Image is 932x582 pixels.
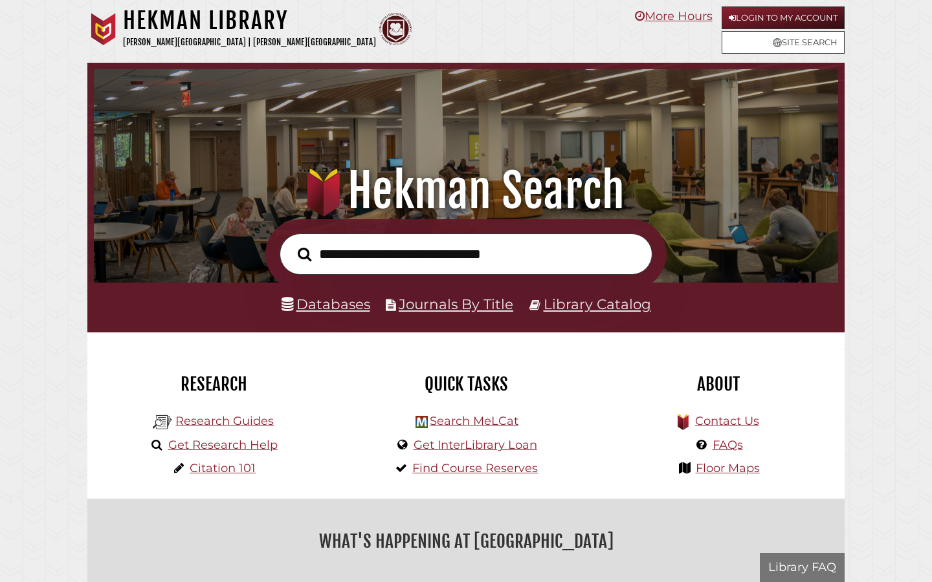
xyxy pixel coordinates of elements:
a: Library Catalog [544,296,651,312]
img: Hekman Library Logo [416,416,428,428]
h1: Hekman Library [123,6,376,35]
a: More Hours [635,9,713,23]
h2: About [602,373,835,395]
h2: What's Happening at [GEOGRAPHIC_DATA] [97,526,835,556]
a: FAQs [713,438,743,452]
a: Search MeLCat [430,414,518,428]
h2: Quick Tasks [349,373,582,395]
p: [PERSON_NAME][GEOGRAPHIC_DATA] | [PERSON_NAME][GEOGRAPHIC_DATA] [123,35,376,50]
a: Login to My Account [722,6,845,29]
img: Calvin Theological Seminary [379,13,412,45]
button: Search [291,244,318,265]
a: Contact Us [695,414,759,428]
a: Research Guides [175,414,274,428]
a: Journals By Title [399,296,513,312]
img: Calvin University [87,13,120,45]
a: Get Research Help [168,438,278,452]
a: Get InterLibrary Loan [414,438,537,452]
a: Find Course Reserves [412,461,538,475]
a: Floor Maps [696,461,760,475]
h1: Hekman Search [108,162,825,219]
a: Citation 101 [190,461,256,475]
a: Site Search [722,31,845,54]
img: Hekman Library Logo [153,413,172,432]
a: Databases [282,296,370,312]
i: Search [298,246,311,261]
h2: Research [97,373,330,395]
